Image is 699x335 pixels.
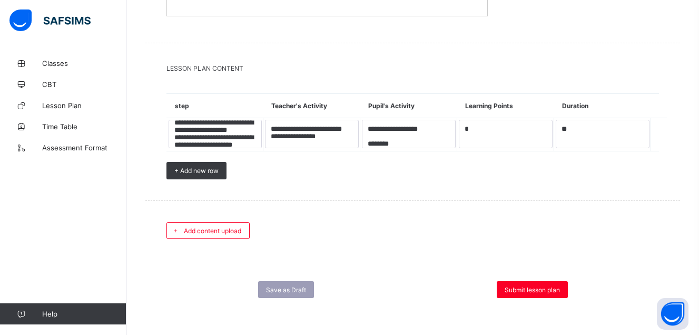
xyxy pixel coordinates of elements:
th: Teacher's Activity [263,94,360,118]
img: safsims [9,9,91,32]
span: Save as Draft [266,286,306,294]
button: Open asap [657,298,688,330]
th: Learning Points [457,94,554,118]
span: Classes [42,59,126,68]
span: CBT [42,80,126,89]
span: Lesson Plan [42,101,126,110]
th: step [167,94,263,118]
th: Duration [554,94,651,118]
th: Pupil's Activity [360,94,457,118]
span: Assessment Format [42,143,126,152]
span: + Add new row [174,167,219,175]
span: Submit lesson plan [505,286,560,294]
span: Add content upload [184,227,241,235]
span: Time Table [42,122,126,131]
span: Help [42,310,126,318]
span: LESSON PLAN CONTENT [166,64,659,72]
